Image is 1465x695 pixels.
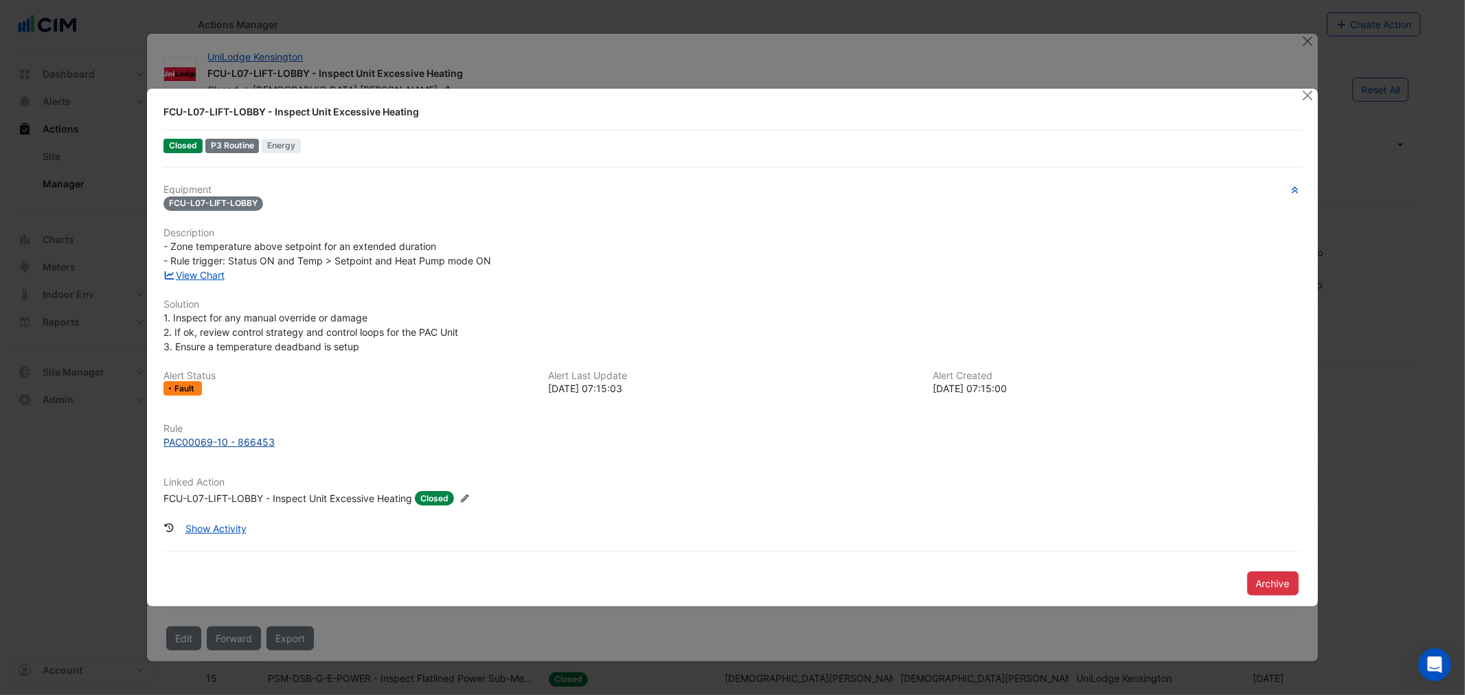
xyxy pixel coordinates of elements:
span: - Zone temperature above setpoint for an extended duration - Rule trigger: Status ON and Temp > S... [163,240,491,266]
div: [DATE] 07:15:03 [548,381,916,396]
div: PAC00069-10 - 866453 [163,435,275,449]
h6: Alert Status [163,370,532,382]
button: Show Activity [177,516,255,540]
h6: Description [163,227,1301,239]
span: Closed [415,491,454,505]
div: FCU-L07-LIFT-LOBBY - Inspect Unit Excessive Heating [163,105,1284,119]
h6: Solution [163,299,1301,310]
div: P3 Routine [205,139,260,153]
span: Energy [262,139,301,153]
span: Closed [163,139,203,153]
div: [DATE] 07:15:00 [933,381,1302,396]
button: Close [1301,89,1315,103]
fa-icon: Edit Linked Action [459,494,470,504]
a: View Chart [163,269,225,281]
span: 1. Inspect for any manual override or damage 2. If ok, review control strategy and control loops ... [163,312,458,352]
h6: Equipment [163,184,1301,196]
h6: Alert Created [933,370,1302,382]
div: FCU-L07-LIFT-LOBBY - Inspect Unit Excessive Heating [163,491,412,505]
h6: Rule [163,423,1301,435]
button: Archive [1247,571,1299,595]
span: Fault [174,385,197,393]
a: PAC00069-10 - 866453 [163,435,1301,449]
h6: Alert Last Update [548,370,916,382]
h6: Linked Action [163,477,1301,488]
div: Open Intercom Messenger [1418,648,1451,681]
span: FCU-L07-LIFT-LOBBY [163,196,263,211]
